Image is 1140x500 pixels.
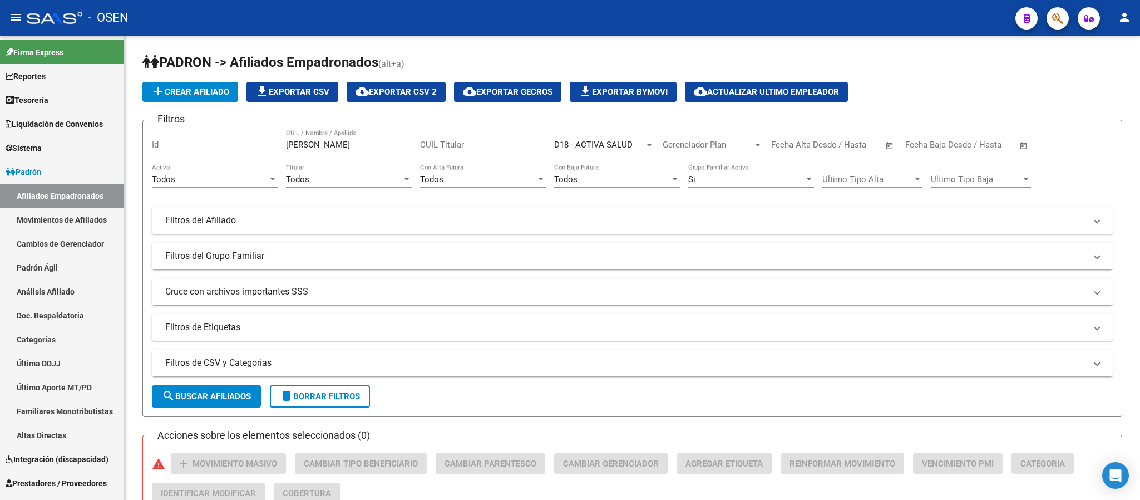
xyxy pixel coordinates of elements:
mat-expansion-panel-header: Filtros del Afiliado [152,207,1113,234]
mat-icon: menu [9,11,22,24]
span: Crear Afiliado [151,87,229,97]
button: Borrar Filtros [270,385,370,408]
mat-icon: person [1118,11,1131,24]
span: Todos [286,174,309,184]
span: Reinformar Movimiento [789,459,895,469]
span: D18 - ACTIVA SALUD [554,140,633,150]
span: Exportar CSV 2 [356,87,437,97]
span: Borrar Filtros [280,391,360,401]
button: Open calendar [1018,139,1030,152]
button: Actualizar ultimo Empleador [685,82,848,102]
span: Cobertura [283,488,331,498]
span: Ultimo Tipo Baja [931,174,1021,184]
mat-panel-title: Filtros de CSV y Categorias [165,357,1086,369]
span: Gerenciador Plan [663,140,753,150]
div: Open Intercom Messenger [1102,462,1129,489]
mat-panel-title: Filtros del Grupo Familiar [165,250,1086,262]
span: (alt+a) [378,58,404,69]
button: Reinformar Movimiento [781,453,904,474]
span: Sistema [6,142,42,154]
span: Categoria [1020,459,1065,469]
button: Open calendar [884,139,896,152]
button: Agregar Etiqueta [677,453,772,474]
mat-expansion-panel-header: Filtros de CSV y Categorias [152,350,1113,376]
span: Tesorería [6,94,48,106]
button: Categoria [1011,453,1074,474]
span: Todos [152,174,175,184]
span: Identificar Modificar [161,488,256,498]
button: Cambiar Gerenciador [554,453,668,474]
span: Cambiar Tipo Beneficiario [304,459,418,469]
mat-icon: add [177,457,190,470]
span: Prestadores / Proveedores [6,477,107,489]
input: Start date [771,140,807,150]
mat-panel-title: Cruce con archivos importantes SSS [165,286,1086,298]
button: Cambiar Parentesco [436,453,545,474]
span: Cambiar Gerenciador [563,459,659,469]
button: Crear Afiliado [142,82,238,102]
button: Buscar Afiliados [152,385,261,408]
mat-expansion-panel-header: Filtros de Etiquetas [152,314,1113,341]
mat-icon: cloud_download [694,85,707,98]
mat-icon: add [151,85,165,98]
mat-icon: file_download [579,85,592,98]
mat-panel-title: Filtros del Afiliado [165,214,1086,227]
span: Exportar Bymovi [579,87,668,97]
span: Ultimo Tipo Alta [822,174,912,184]
span: Actualizar ultimo Empleador [694,87,839,97]
mat-icon: cloud_download [463,85,476,98]
button: Movimiento Masivo [171,453,286,474]
span: Si [688,174,695,184]
span: Liquidación de Convenios [6,118,103,130]
mat-icon: search [162,389,175,403]
span: Exportar CSV [255,87,329,97]
span: Integración (discapacidad) [6,453,108,465]
button: Exportar Bymovi [570,82,677,102]
input: End date [951,140,1005,150]
span: Todos [420,174,443,184]
mat-expansion-panel-header: Cruce con archivos importantes SSS [152,278,1113,305]
mat-icon: warning [152,457,165,470]
mat-icon: file_download [255,85,269,98]
input: End date [817,140,871,150]
h3: Acciones sobre los elementos seleccionados (0) [152,428,376,443]
span: Firma Express [6,46,63,58]
button: Cambiar Tipo Beneficiario [295,453,427,474]
button: Exportar CSV 2 [347,82,446,102]
span: Todos [554,174,578,184]
span: Movimiento Masivo [193,459,277,469]
button: Exportar GECROS [454,82,561,102]
span: Buscar Afiliados [162,391,251,401]
span: Cambiar Parentesco [445,459,536,469]
span: - OSEN [88,6,129,30]
span: Reportes [6,70,46,82]
h3: Filtros [152,111,190,127]
button: Vencimiento PMI [913,453,1003,474]
span: Agregar Etiqueta [685,459,763,469]
span: PADRON -> Afiliados Empadronados [142,55,378,70]
mat-expansion-panel-header: Filtros del Grupo Familiar [152,243,1113,269]
input: Start date [905,140,941,150]
span: Exportar GECROS [463,87,552,97]
mat-icon: cloud_download [356,85,369,98]
mat-icon: delete [280,389,293,403]
span: Vencimiento PMI [922,459,994,469]
button: Exportar CSV [246,82,338,102]
mat-panel-title: Filtros de Etiquetas [165,321,1086,334]
span: Padrón [6,166,41,178]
